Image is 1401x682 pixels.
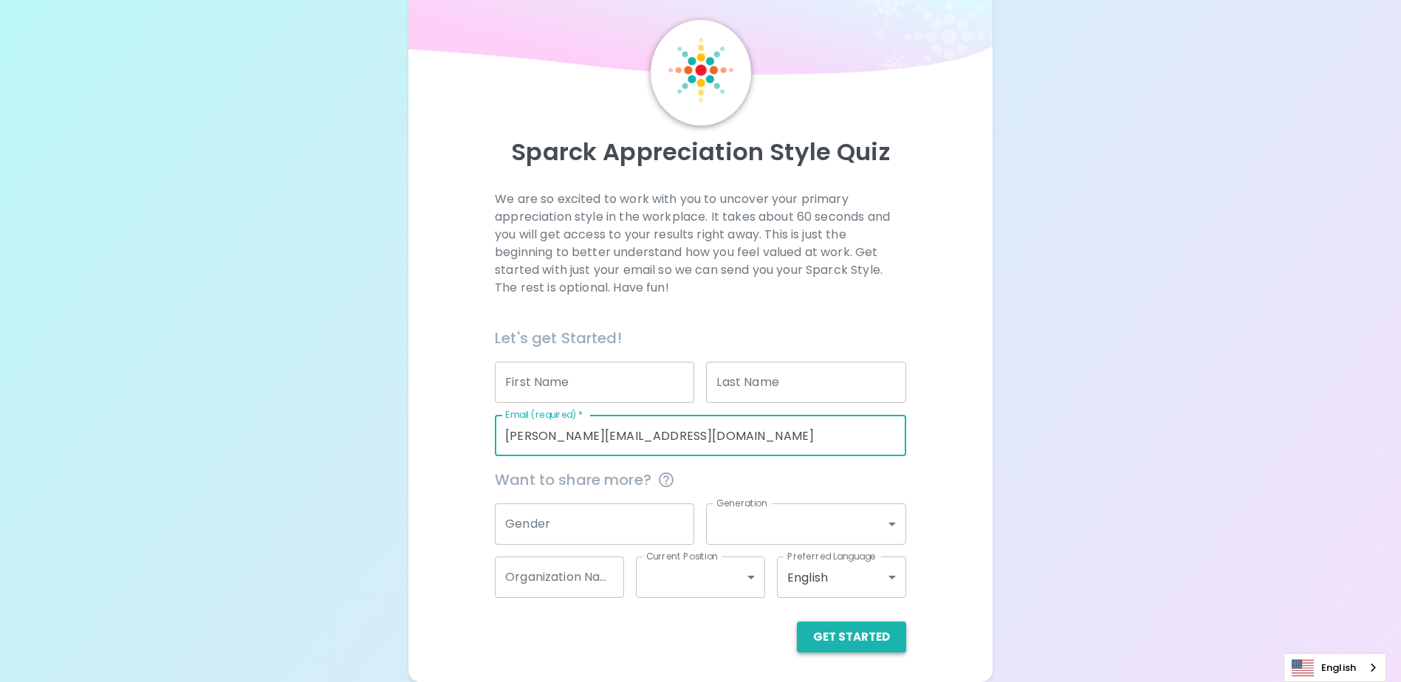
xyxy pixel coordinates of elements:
[495,468,906,492] span: Want to share more?
[646,550,718,562] label: Current Position
[1284,653,1386,682] div: Language
[1284,654,1385,681] a: English
[797,621,906,652] button: Get Started
[787,550,876,562] label: Preferred Language
[505,408,583,421] label: Email (required)
[777,557,906,598] div: English
[716,497,767,509] label: Generation
[657,471,675,489] svg: This information is completely confidential and only used for aggregated appreciation studies at ...
[668,38,733,103] img: Sparck Logo
[495,326,906,350] h6: Let's get Started!
[1284,653,1386,682] aside: Language selected: English
[426,137,974,167] p: Sparck Appreciation Style Quiz
[495,190,906,297] p: We are so excited to work with you to uncover your primary appreciation style in the workplace. I...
